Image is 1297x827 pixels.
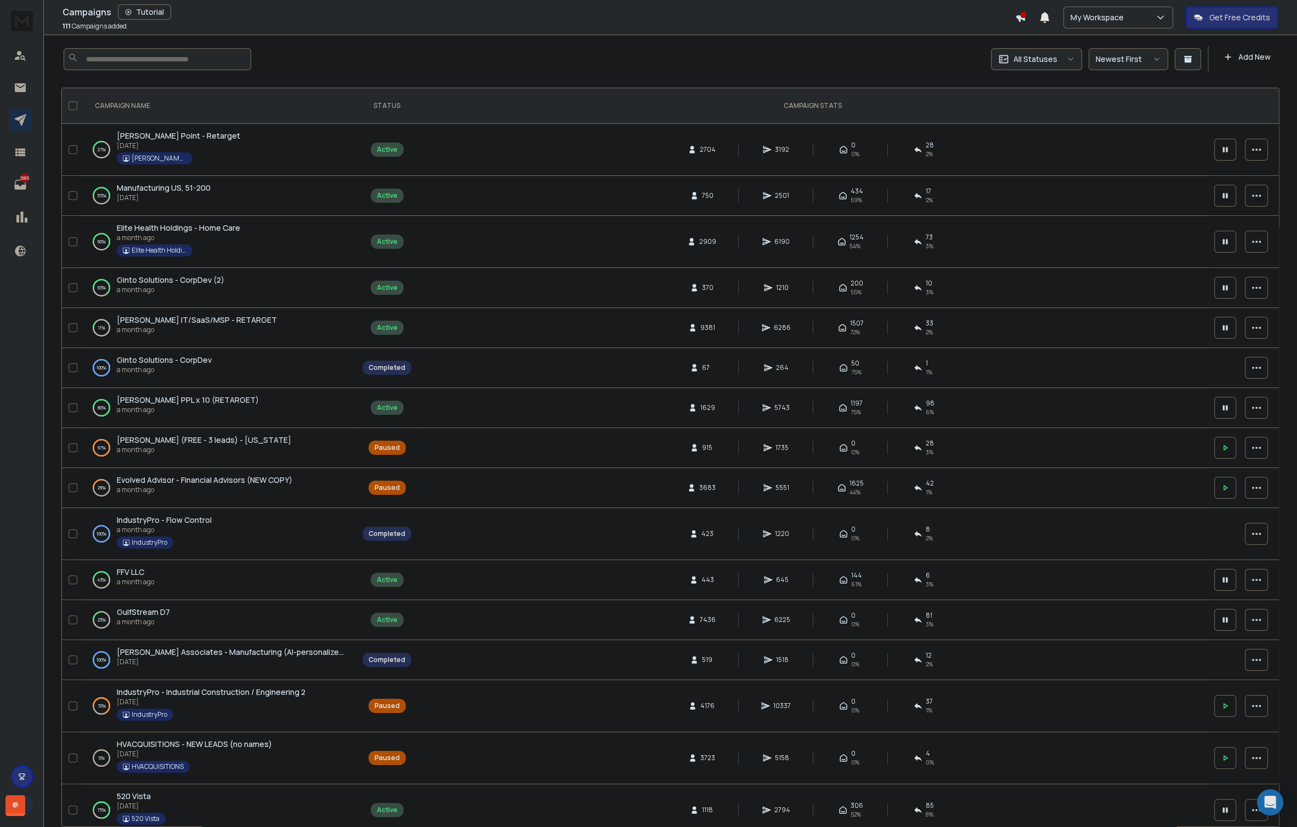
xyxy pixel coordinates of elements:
[776,283,789,292] span: 1210
[377,191,398,200] div: Active
[97,574,106,585] p: 43 %
[117,515,212,525] span: IndustryPro - Flow Control
[117,182,211,193] a: Manufacturing US, 51-200
[926,810,933,819] span: 8 %
[926,611,932,620] span: 81
[773,701,791,710] span: 10337
[82,508,356,560] td: 100%IndustryPro - Flow Controla month agoIndustryPro
[117,395,259,405] span: [PERSON_NAME] PPL x 10 (RETARGET)
[98,236,106,247] p: 60 %
[377,403,398,412] div: Active
[926,288,933,296] span: 3 %
[5,795,25,816] div: @
[776,655,789,664] span: 1518
[97,805,106,815] p: 75 %
[99,752,105,763] p: 0 %
[117,698,305,706] p: [DATE]
[1186,7,1278,28] button: Get Free Credits
[926,525,930,534] span: 8
[117,802,166,811] p: [DATE]
[82,732,356,784] td: 0%HVACQUISITIONS - NEW LEADS (no names)[DATE]HVACQUISITIONS
[82,560,356,600] td: 43%FFV LLCa month ago
[774,237,790,246] span: 6190
[98,402,106,413] p: 80 %
[117,578,154,586] p: a month ago
[851,359,859,368] span: 50
[377,283,398,292] div: Active
[117,326,277,334] p: a month ago
[117,687,305,697] span: IndustryPro - Industrial Construction / Engineering 2
[926,328,933,336] span: 2 %
[851,150,859,158] span: 0%
[82,88,356,124] th: CAMPAIGN NAME
[849,242,860,250] span: 54 %
[851,810,861,819] span: 52 %
[117,193,211,202] p: [DATE]
[369,363,405,372] div: Completed
[117,141,240,150] p: [DATE]
[926,758,934,767] span: 0 %
[11,794,33,816] button: J
[82,348,356,388] td: 100%Ginto Solutions - CorpDeva month ago
[117,739,272,749] span: HVACQUISITIONS - NEW LEADS (no names)
[97,362,106,373] p: 100 %
[117,475,292,486] a: Evolved Advisor - Financial Advisors (NEW COPY)
[850,319,864,328] span: 1507
[702,806,713,814] span: 1118
[851,288,862,296] span: 55 %
[117,355,212,366] a: Ginto Solutions - CorpDev
[851,279,863,288] span: 200
[702,363,713,372] span: 67
[82,600,356,640] td: 23%GulfStream D7a month ago
[849,479,864,488] span: 1625
[117,607,170,617] span: GulfStream D7
[377,575,398,584] div: Active
[775,483,789,492] span: 5551
[926,660,933,669] span: 2 %
[851,368,862,377] span: 75 %
[132,154,186,163] p: [PERSON_NAME] Point
[82,388,356,428] td: 80%[PERSON_NAME] PPL x 10 (RETARGET)a month ago
[20,174,29,182] p: 1665
[82,124,356,176] td: 27%[PERSON_NAME] Point - Retarget[DATE][PERSON_NAME] Point
[926,697,933,706] span: 37
[117,750,272,758] p: [DATE]
[117,446,291,454] p: a month ago
[132,762,184,771] p: HVACQUISITIONS
[701,529,713,538] span: 423
[117,366,212,374] p: a month ago
[82,216,356,268] td: 60%Elite Health Holdings - Home Carea month agoElite Health Holdings
[851,651,856,660] span: 0
[851,525,856,534] span: 0
[117,515,212,526] a: IndustryPro - Flow Control
[926,580,933,589] span: 3 %
[926,242,933,250] span: 3 %
[9,174,31,196] a: 1665
[926,141,934,150] span: 28
[926,448,933,457] span: 3 %
[702,655,713,664] span: 519
[117,647,390,657] span: [PERSON_NAME] Associates - Manufacturing (AI-personalized) - No names
[849,488,860,497] span: 44 %
[926,233,933,242] span: 73
[850,328,860,336] span: 72 %
[926,150,933,158] span: 2 %
[117,435,291,445] span: [PERSON_NAME] (FREE - 3 leads) - [US_STATE]
[926,706,932,715] span: 1 %
[82,268,356,308] td: 63%Ginto Solutions - CorpDev (2)a month ago
[97,654,106,665] p: 100 %
[117,791,151,801] span: 520 Vista
[117,275,224,285] span: Ginto Solutions - CorpDev (2)
[851,706,859,715] span: 0%
[97,528,106,539] p: 100 %
[117,315,277,326] a: [PERSON_NAME] IT/SaaS/MSP - RETARGET
[851,408,861,417] span: 75 %
[377,237,398,246] div: Active
[851,749,856,758] span: 0
[117,233,240,242] p: a month ago
[117,130,240,141] a: [PERSON_NAME] Point - Retarget
[1215,46,1279,68] button: Add New
[851,448,859,457] span: 0%
[926,479,934,488] span: 42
